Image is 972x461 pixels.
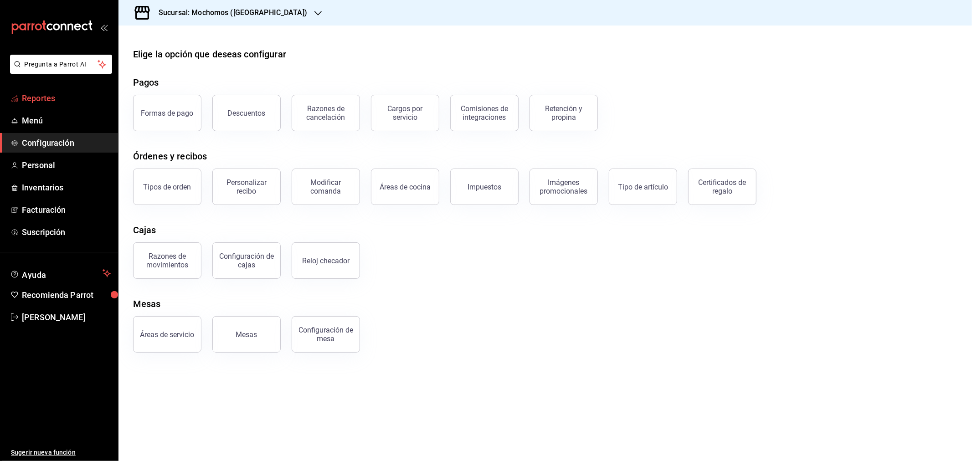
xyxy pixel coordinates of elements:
button: Certificados de regalo [688,169,756,205]
button: Mesas [212,316,281,353]
span: Menú [22,114,111,127]
button: Tipo de artículo [609,169,677,205]
div: Personalizar recibo [218,178,275,195]
span: Ayuda [22,268,99,279]
div: Mesas [133,297,161,311]
span: Suscripción [22,226,111,238]
div: Razones de cancelación [298,104,354,122]
span: Sugerir nueva función [11,448,111,457]
div: Imágenes promocionales [535,178,592,195]
div: Impuestos [468,183,501,191]
div: Órdenes y recibos [133,149,207,163]
span: Pregunta a Parrot AI [25,60,98,69]
div: Cargos por servicio [377,104,433,122]
div: Áreas de cocina [380,183,431,191]
div: Modificar comanda [298,178,354,195]
button: open_drawer_menu [100,24,108,31]
div: Descuentos [228,109,266,118]
button: Descuentos [212,95,281,131]
span: [PERSON_NAME] [22,311,111,323]
button: Configuración de mesa [292,316,360,353]
button: Configuración de cajas [212,242,281,279]
button: Personalizar recibo [212,169,281,205]
button: Comisiones de integraciones [450,95,519,131]
div: Mesas [236,330,257,339]
div: Elige la opción que deseas configurar [133,47,286,61]
div: Razones de movimientos [139,252,195,269]
button: Formas de pago [133,95,201,131]
div: Áreas de servicio [140,330,195,339]
span: Facturación [22,204,111,216]
div: Tipos de orden [144,183,191,191]
a: Pregunta a Parrot AI [6,66,112,76]
button: Retención y propina [530,95,598,131]
span: Configuración [22,137,111,149]
button: Reloj checador [292,242,360,279]
button: Pregunta a Parrot AI [10,55,112,74]
button: Áreas de cocina [371,169,439,205]
div: Cajas [133,223,156,237]
button: Razones de cancelación [292,95,360,131]
span: Recomienda Parrot [22,289,111,301]
div: Formas de pago [141,109,194,118]
button: Áreas de servicio [133,316,201,353]
span: Reportes [22,92,111,104]
div: Pagos [133,76,159,89]
div: Retención y propina [535,104,592,122]
div: Configuración de mesa [298,326,354,343]
button: Modificar comanda [292,169,360,205]
span: Personal [22,159,111,171]
div: Comisiones de integraciones [456,104,513,122]
h3: Sucursal: Mochomos ([GEOGRAPHIC_DATA]) [151,7,307,18]
button: Tipos de orden [133,169,201,205]
div: Tipo de artículo [618,183,668,191]
div: Reloj checador [302,256,350,265]
div: Configuración de cajas [218,252,275,269]
button: Cargos por servicio [371,95,439,131]
div: Certificados de regalo [694,178,751,195]
button: Imágenes promocionales [530,169,598,205]
button: Razones de movimientos [133,242,201,279]
span: Inventarios [22,181,111,194]
button: Impuestos [450,169,519,205]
